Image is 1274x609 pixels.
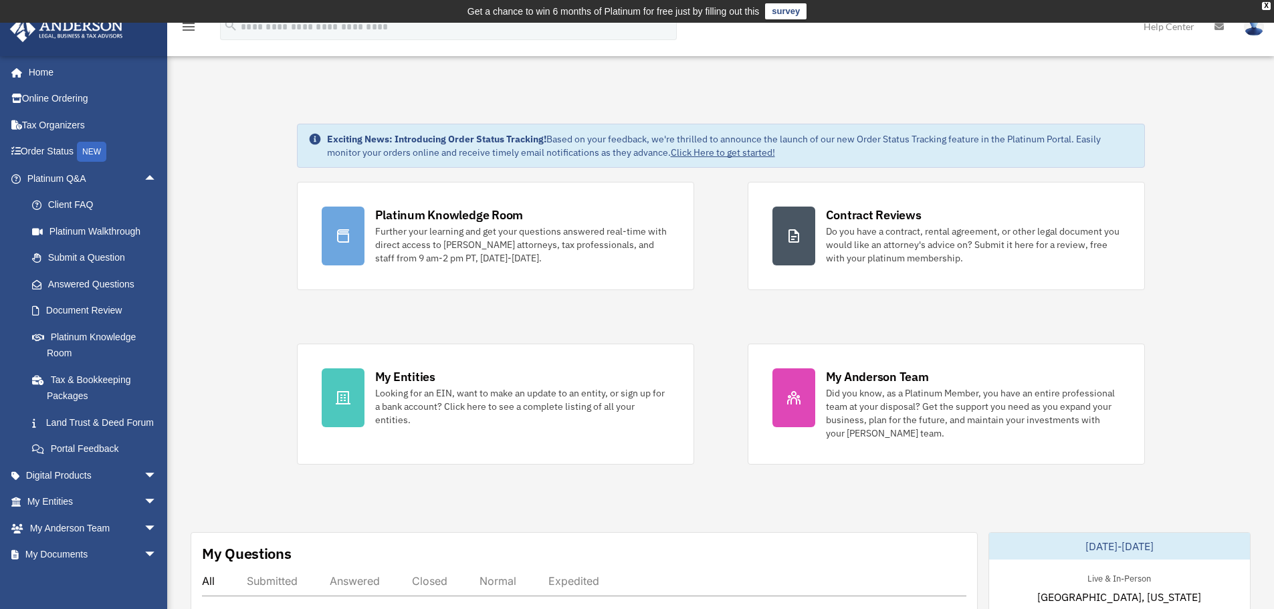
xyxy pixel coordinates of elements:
[467,3,760,19] div: Get a chance to win 6 months of Platinum for free just by filling out this
[19,366,177,409] a: Tax & Bookkeeping Packages
[19,409,177,436] a: Land Trust & Deed Forum
[375,368,435,385] div: My Entities
[144,462,171,489] span: arrow_drop_down
[9,86,177,112] a: Online Ordering
[412,574,447,588] div: Closed
[9,489,177,515] a: My Entitiesarrow_drop_down
[297,344,694,465] a: My Entities Looking for an EIN, want to make an update to an entity, or sign up for a bank accoun...
[748,344,1145,465] a: My Anderson Team Did you know, as a Platinum Member, you have an entire professional team at your...
[1244,17,1264,36] img: User Pic
[327,133,546,145] strong: Exciting News: Introducing Order Status Tracking!
[144,515,171,542] span: arrow_drop_down
[826,386,1120,440] div: Did you know, as a Platinum Member, you have an entire professional team at your disposal? Get th...
[144,541,171,569] span: arrow_drop_down
[9,515,177,541] a: My Anderson Teamarrow_drop_down
[297,182,694,290] a: Platinum Knowledge Room Further your learning and get your questions answered real-time with dire...
[19,324,177,366] a: Platinum Knowledge Room
[181,19,197,35] i: menu
[375,207,524,223] div: Platinum Knowledge Room
[989,533,1250,560] div: [DATE]-[DATE]
[19,436,177,463] a: Portal Feedback
[6,16,127,42] img: Anderson Advisors Platinum Portal
[671,146,775,158] a: Click Here to get started!
[1037,589,1201,605] span: [GEOGRAPHIC_DATA], [US_STATE]
[247,574,298,588] div: Submitted
[826,225,1120,265] div: Do you have a contract, rental agreement, or other legal document you would like an attorney's ad...
[480,574,516,588] div: Normal
[327,132,1134,159] div: Based on your feedback, we're thrilled to announce the launch of our new Order Status Tracking fe...
[144,489,171,516] span: arrow_drop_down
[9,541,177,568] a: My Documentsarrow_drop_down
[19,245,177,271] a: Submit a Question
[19,271,177,297] a: Answered Questions
[9,138,177,166] a: Order StatusNEW
[1077,570,1162,584] div: Live & In-Person
[9,165,177,192] a: Platinum Q&Aarrow_drop_up
[223,18,238,33] i: search
[202,574,215,588] div: All
[144,165,171,193] span: arrow_drop_up
[826,368,929,385] div: My Anderson Team
[9,462,177,489] a: Digital Productsarrow_drop_down
[375,225,669,265] div: Further your learning and get your questions answered real-time with direct access to [PERSON_NAM...
[765,3,807,19] a: survey
[19,297,177,324] a: Document Review
[330,574,380,588] div: Answered
[202,543,292,564] div: My Questions
[77,142,106,162] div: NEW
[826,207,922,223] div: Contract Reviews
[19,192,177,219] a: Client FAQ
[9,59,171,86] a: Home
[19,218,177,245] a: Platinum Walkthrough
[375,386,669,427] div: Looking for an EIN, want to make an update to an entity, or sign up for a bank account? Click her...
[548,574,599,588] div: Expedited
[9,112,177,138] a: Tax Organizers
[1262,2,1271,10] div: close
[748,182,1145,290] a: Contract Reviews Do you have a contract, rental agreement, or other legal document you would like...
[181,23,197,35] a: menu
